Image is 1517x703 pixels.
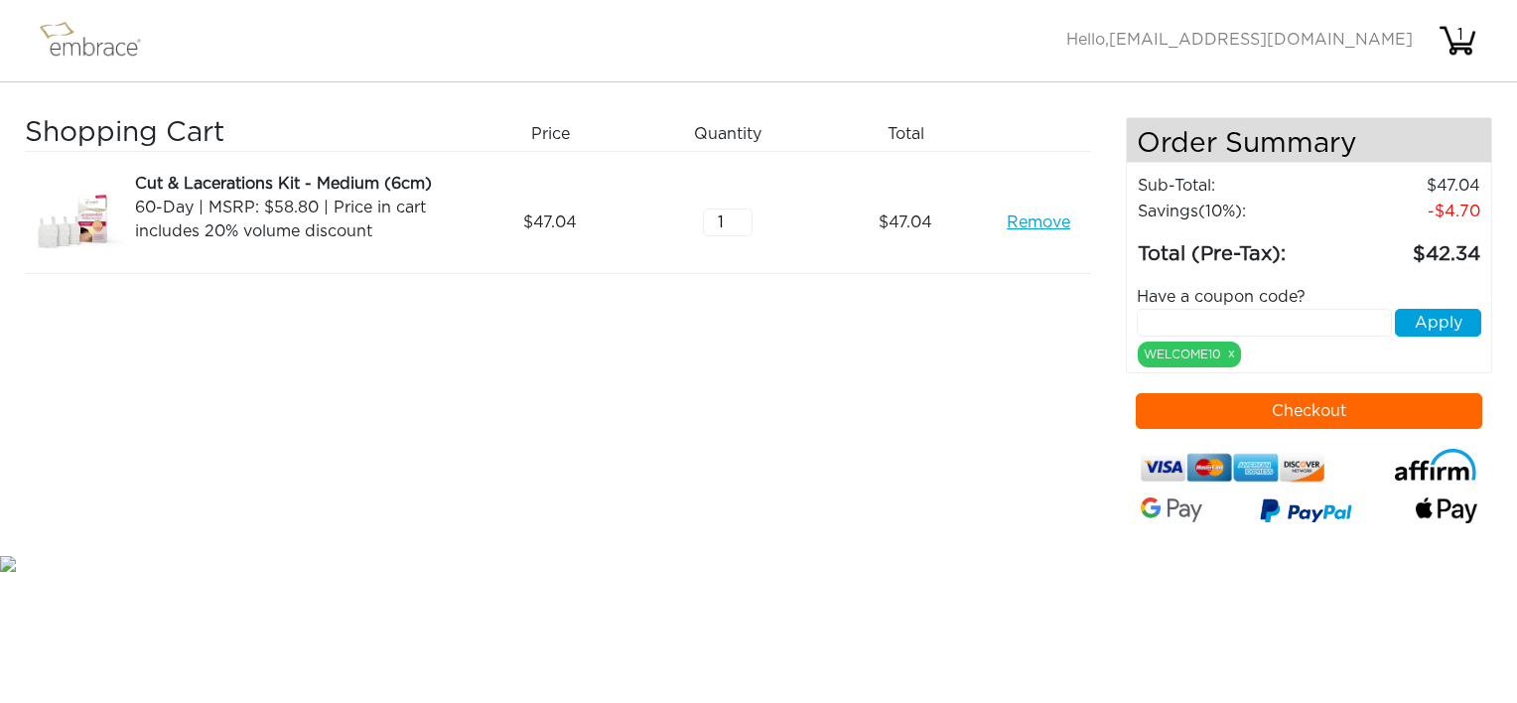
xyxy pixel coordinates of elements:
[35,16,164,66] img: logo.png
[1109,32,1413,48] span: [EMAIL_ADDRESS][DOMAIN_NAME]
[1228,345,1235,362] a: x
[694,122,761,146] span: Quantity
[1127,118,1492,163] h4: Order Summary
[1137,199,1326,224] td: Savings :
[523,211,577,234] span: 47.04
[1441,23,1480,47] div: 1
[1394,449,1477,482] img: affirm-logo.svg
[1326,199,1481,224] td: 4.70
[1395,309,1481,337] button: Apply
[879,211,932,234] span: 47.04
[1141,497,1202,522] img: Google-Pay-Logo.svg
[1122,285,1497,309] div: Have a coupon code?
[1438,21,1477,61] img: cart
[1198,204,1242,219] span: (10%)
[1326,224,1481,270] td: 42.34
[1141,449,1325,487] img: credit-cards.png
[135,196,454,243] div: 60-Day | MSRP: $58.80 | Price in cart includes 20% volume discount
[25,172,124,273] img: 26525890-8dcd-11e7-bd72-02e45ca4b85b.jpeg
[1007,211,1070,234] a: Remove
[1137,173,1326,199] td: Sub-Total:
[1136,393,1483,429] button: Checkout
[25,117,454,151] h3: Shopping Cart
[1326,173,1481,199] td: 47.04
[824,117,1002,151] div: Total
[1137,224,1326,270] td: Total (Pre-Tax):
[1066,32,1413,48] span: Hello,
[1416,497,1477,523] img: fullApplePay.png
[469,117,646,151] div: Price
[1438,32,1477,48] a: 1
[1138,342,1241,367] div: WELCOME10
[1260,493,1352,531] img: paypal-v3.png
[135,172,454,196] div: Cut & Lacerations Kit - Medium (6cm)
